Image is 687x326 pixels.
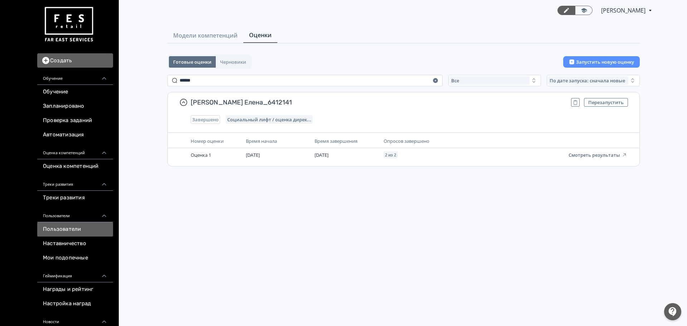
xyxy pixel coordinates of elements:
[169,56,216,68] button: Готовые оценки
[246,138,277,144] span: Время начала
[37,174,113,191] div: Треки развития
[191,152,211,158] span: Оценка 1
[37,251,113,265] a: Мои подопечные
[37,85,113,99] a: Обучение
[37,142,113,159] div: Оценка компетенций
[249,31,272,39] span: Оценки
[227,117,311,122] span: Социальный лифт / оценка директора магазина
[550,78,625,83] span: По дате запуска: сначала новые
[220,59,246,65] span: Черновики
[37,282,113,297] a: Награды и рейтинг
[37,99,113,113] a: Запланировано
[575,6,593,15] a: Переключиться в режим ученика
[191,98,565,107] span: [PERSON_NAME] Елена_6412141
[37,159,113,174] a: Оценка компетенций
[43,4,94,45] img: https://files.teachbase.ru/system/account/57463/logo/medium-936fc5084dd2c598f50a98b9cbe0469a.png
[192,117,219,122] span: Завершено
[569,152,627,158] button: Смотреть результаты
[37,128,113,142] a: Автоматизация
[37,113,113,128] a: Проверка заданий
[37,53,113,68] button: Создать
[584,98,628,107] button: Перезапустить
[385,153,396,157] span: 2 из 2
[451,78,459,83] span: Все
[173,59,211,65] span: Готовые оценки
[569,151,627,158] a: Смотреть результаты
[37,222,113,237] a: Пользователи
[37,297,113,311] a: Настройка наград
[448,75,541,86] button: Все
[37,265,113,282] div: Геймификация
[37,237,113,251] a: Наставничество
[315,138,357,144] span: Время завершения
[601,6,647,15] span: Дмитрий Дьячков
[37,205,113,222] div: Пользователи
[191,138,224,144] span: Номер оценки
[37,68,113,85] div: Обучение
[173,31,238,40] span: Модели компетенций
[37,191,113,205] a: Треки развития
[563,56,640,68] button: Запустить новую оценку
[216,56,250,68] button: Черновики
[384,138,429,144] span: Опросов завершено
[547,75,640,86] button: По дате запуска: сначала новые
[246,152,260,158] span: [DATE]
[315,152,328,158] span: [DATE]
